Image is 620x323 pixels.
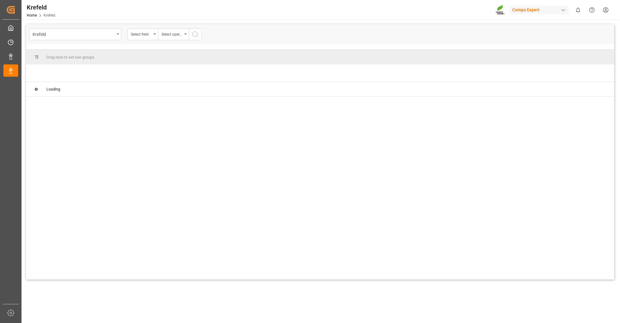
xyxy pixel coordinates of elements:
button: Compo Expert [510,4,571,16]
img: Screenshot%202023-09-29%20at%2010.02.21.png_1712312052.png [496,5,505,15]
span: Drag here to set row groups [46,55,94,60]
div: Compo Expert [510,6,569,14]
a: Home [27,13,37,17]
div: Krefeld [27,3,55,12]
div: Select operator [162,30,182,37]
span: Loading [46,87,60,91]
button: open menu [29,29,121,40]
button: open menu [127,29,158,40]
button: open menu [158,29,189,40]
button: Help Center [585,3,599,17]
div: Krefeld [33,30,115,38]
div: Select field [131,30,152,37]
button: show 0 new notifications [571,3,585,17]
button: search button [189,29,202,40]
